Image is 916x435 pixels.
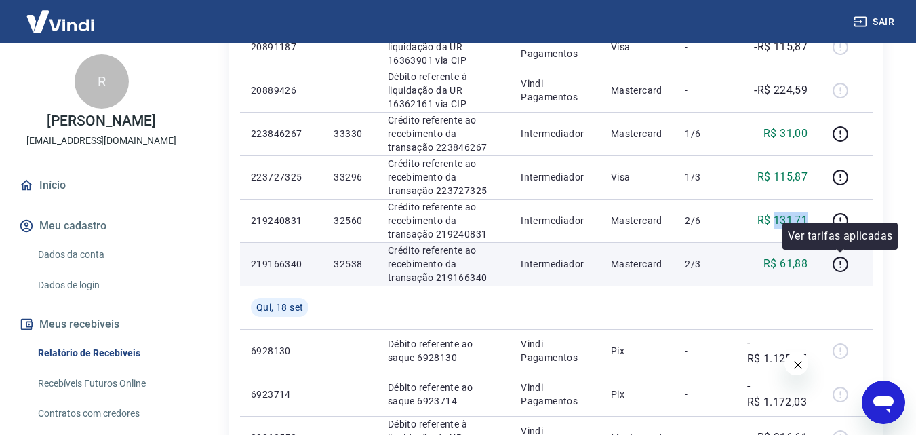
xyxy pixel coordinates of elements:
p: Visa [611,40,664,54]
p: Mastercard [611,257,664,271]
p: -R$ 115,87 [754,39,808,55]
p: R$ 61,88 [763,256,808,272]
a: Recebíveis Futuros Online [33,370,186,398]
button: Meu cadastro [16,211,186,241]
p: Vindi Pagamentos [521,77,589,104]
p: - [685,83,725,97]
button: Sair [851,10,900,35]
p: Crédito referente ao recebimento da transação 223846267 [388,113,499,154]
p: 6928130 [251,344,312,358]
p: Débito referente à liquidação da UR 16363901 via CIP [388,26,499,67]
p: - [685,387,725,401]
p: -R$ 224,59 [754,82,808,98]
p: 33330 [334,127,365,140]
a: Início [16,170,186,200]
p: Vindi Pagamentos [521,381,589,408]
p: 6923714 [251,387,312,401]
p: R$ 131,71 [757,212,808,229]
p: Débito referente à liquidação da UR 16362161 via CIP [388,70,499,111]
p: 1/6 [685,127,725,140]
p: 1/3 [685,170,725,184]
p: Mastercard [611,83,664,97]
p: [PERSON_NAME] [47,114,155,128]
p: [EMAIL_ADDRESS][DOMAIN_NAME] [26,134,176,148]
p: 223846267 [251,127,312,140]
p: Crédito referente ao recebimento da transação 223727325 [388,157,499,197]
div: R [75,54,129,109]
p: R$ 31,00 [763,126,808,142]
p: 32560 [334,214,365,227]
p: -R$ 1.125,25 [747,335,808,367]
p: Visa [611,170,664,184]
span: Olá! Precisa de ajuda? [8,10,114,20]
p: 20889426 [251,83,312,97]
iframe: Fechar mensagem [784,352,808,375]
p: 20891187 [251,40,312,54]
p: 2/3 [685,257,725,271]
p: Intermediador [521,257,589,271]
p: Ver tarifas aplicadas [788,228,892,244]
p: - [685,344,725,358]
p: -R$ 1.172,03 [747,378,808,411]
p: Mastercard [611,214,664,227]
p: 219240831 [251,214,312,227]
p: Mastercard [611,127,664,140]
p: Crédito referente ao recebimento da transação 219240831 [388,200,499,241]
p: 219166340 [251,257,312,271]
p: 33296 [334,170,365,184]
p: 32538 [334,257,365,271]
span: Qui, 18 set [256,301,303,314]
p: Vindi Pagamentos [521,33,589,60]
p: Vindi Pagamentos [521,337,589,364]
img: Vindi [16,1,104,42]
p: - [685,40,725,54]
button: Meus recebíveis [16,309,186,339]
p: Pix [611,344,664,358]
p: Débito referente ao saque 6928130 [388,337,499,364]
iframe: Botão para abrir a janela de mensagens [862,381,905,424]
p: R$ 115,87 [757,169,808,185]
a: Dados de login [33,271,186,299]
p: Intermediador [521,127,589,140]
a: Contratos com credores [33,400,186,428]
p: Intermediador [521,170,589,184]
a: Dados da conta [33,241,186,269]
p: Débito referente ao saque 6923714 [388,381,499,408]
p: 223727325 [251,170,312,184]
p: 2/6 [685,214,725,227]
p: Pix [611,387,664,401]
a: Relatório de Recebíveis [33,339,186,367]
p: Intermediador [521,214,589,227]
p: Crédito referente ao recebimento da transação 219166340 [388,244,499,284]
